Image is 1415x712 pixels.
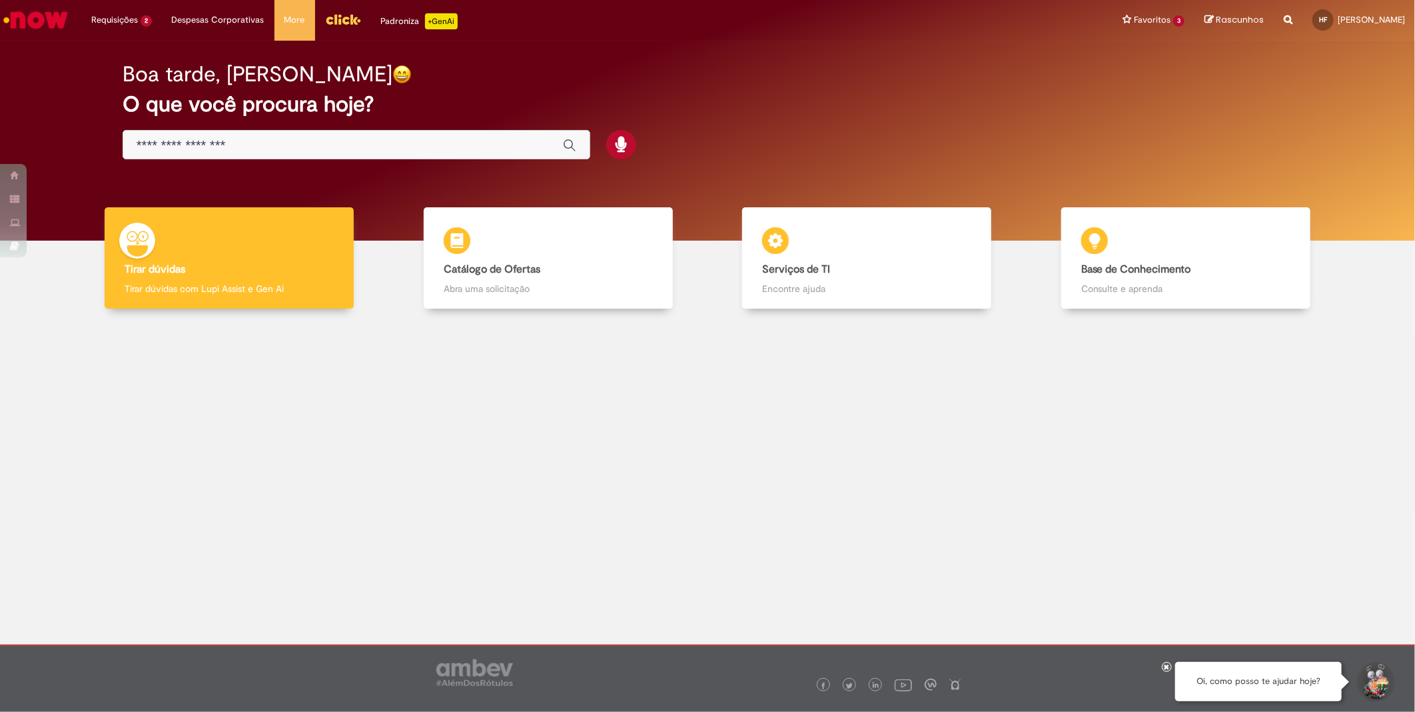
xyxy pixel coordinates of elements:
img: logo_footer_twitter.png [846,683,853,689]
p: Tirar dúvidas com Lupi Assist e Gen Ai [125,282,334,295]
b: Catálogo de Ofertas [444,263,540,276]
img: click_logo_yellow_360x200.png [325,9,361,29]
img: ServiceNow [1,7,70,33]
span: Despesas Corporativas [172,13,264,27]
img: logo_footer_facebook.png [820,683,827,689]
b: Base de Conhecimento [1081,263,1191,276]
span: Requisições [91,13,138,27]
p: Encontre ajuda [762,282,971,295]
p: Abra uma solicitação [444,282,653,295]
div: Oi, como posso te ajudar hoje? [1175,662,1342,701]
b: Tirar dúvidas [125,263,185,276]
a: Catálogo de Ofertas Abra uma solicitação [389,207,708,309]
span: 2 [141,15,152,27]
span: HF [1319,15,1327,24]
img: logo_footer_naosei.png [949,679,961,691]
button: Iniciar Conversa de Suporte [1355,662,1395,702]
span: Favoritos [1134,13,1171,27]
span: [PERSON_NAME] [1338,14,1405,25]
p: +GenAi [425,13,458,29]
h2: Boa tarde, [PERSON_NAME] [123,63,392,86]
a: Serviços de TI Encontre ajuda [707,207,1027,309]
h2: O que você procura hoje? [123,93,1292,116]
img: logo_footer_ambev_rotulo_gray.png [436,659,513,686]
img: logo_footer_linkedin.png [873,682,879,690]
b: Serviços de TI [762,263,830,276]
p: Consulte e aprenda [1081,282,1290,295]
span: 3 [1173,15,1184,27]
a: Tirar dúvidas Tirar dúvidas com Lupi Assist e Gen Ai [70,207,389,309]
img: logo_footer_youtube.png [895,676,912,693]
span: More [284,13,305,27]
img: logo_footer_workplace.png [925,679,937,691]
img: happy-face.png [392,65,412,84]
span: Rascunhos [1216,13,1264,26]
a: Rascunhos [1204,14,1264,27]
a: Base de Conhecimento Consulte e aprenda [1027,207,1346,309]
div: Padroniza [381,13,458,29]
